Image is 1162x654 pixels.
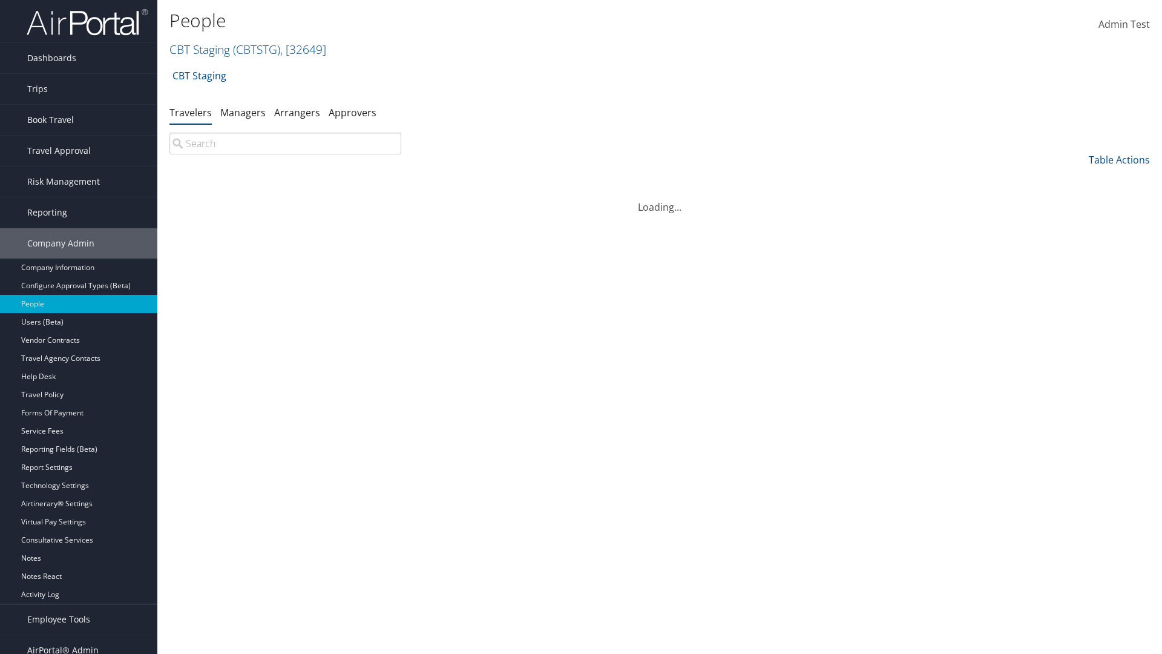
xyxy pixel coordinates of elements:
span: , [ 32649 ] [280,41,326,58]
h1: People [169,8,823,33]
span: Admin Test [1098,18,1150,31]
a: Table Actions [1089,153,1150,167]
div: Loading... [169,185,1150,214]
a: Approvers [329,106,376,119]
span: Risk Management [27,167,100,197]
a: CBT Staging [172,64,226,88]
span: Travel Approval [27,136,91,166]
a: Managers [220,106,266,119]
span: ( CBTSTG ) [233,41,280,58]
img: airportal-logo.png [27,8,148,36]
a: Admin Test [1098,6,1150,44]
span: Employee Tools [27,604,90,635]
a: Arrangers [274,106,320,119]
span: Trips [27,74,48,104]
span: Dashboards [27,43,76,73]
span: Book Travel [27,105,74,135]
span: Reporting [27,197,67,228]
a: Travelers [169,106,212,119]
input: Search [169,133,401,154]
a: CBT Staging [169,41,326,58]
span: Company Admin [27,228,94,259]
